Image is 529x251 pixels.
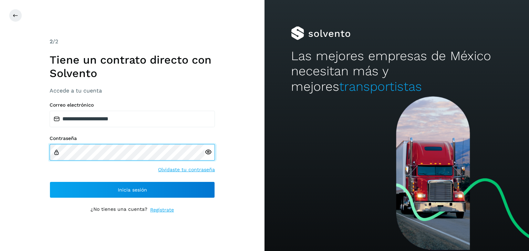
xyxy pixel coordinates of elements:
p: ¿No tienes una cuenta? [91,206,147,214]
span: transportistas [339,79,422,94]
h3: Accede a tu cuenta [50,87,215,94]
h2: Las mejores empresas de México necesitan más y mejores [291,48,502,94]
h1: Tiene un contrato directo con Solvento [50,53,215,80]
label: Contraseña [50,135,215,141]
a: Olvidaste tu contraseña [158,166,215,173]
a: Regístrate [150,206,174,214]
button: Inicia sesión [50,182,215,198]
div: /2 [50,37,215,46]
span: 2 [50,38,53,45]
span: Inicia sesión [118,187,147,192]
label: Correo electrónico [50,102,215,108]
